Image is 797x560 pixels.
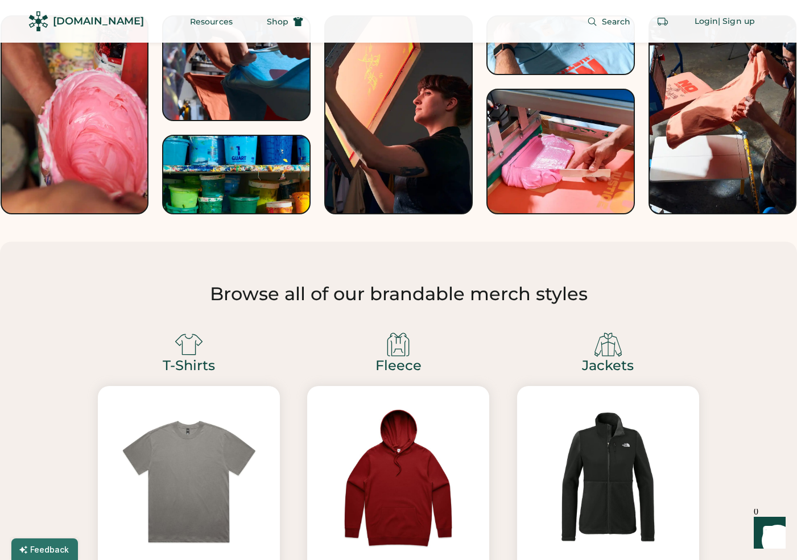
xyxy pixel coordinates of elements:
[743,509,792,558] iframe: Front Chat
[28,11,48,31] img: Rendered Logo - Screens
[651,10,674,33] button: Retrieve an order
[375,359,422,372] a: Fleece
[27,283,770,305] h2: Browse all of our brandable merch styles
[602,18,631,26] span: Search
[267,18,288,26] span: Shop
[53,14,144,28] div: [DOMAIN_NAME]
[718,16,755,27] div: | Sign up
[582,359,634,372] a: Jackets
[175,330,203,359] img: Icon
[594,330,622,359] img: Icon
[384,330,412,359] img: Icon
[176,10,246,33] button: Resources
[253,10,317,33] button: Shop
[695,16,718,27] div: Login
[573,10,645,33] button: Search
[163,359,215,372] a: T-Shirts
